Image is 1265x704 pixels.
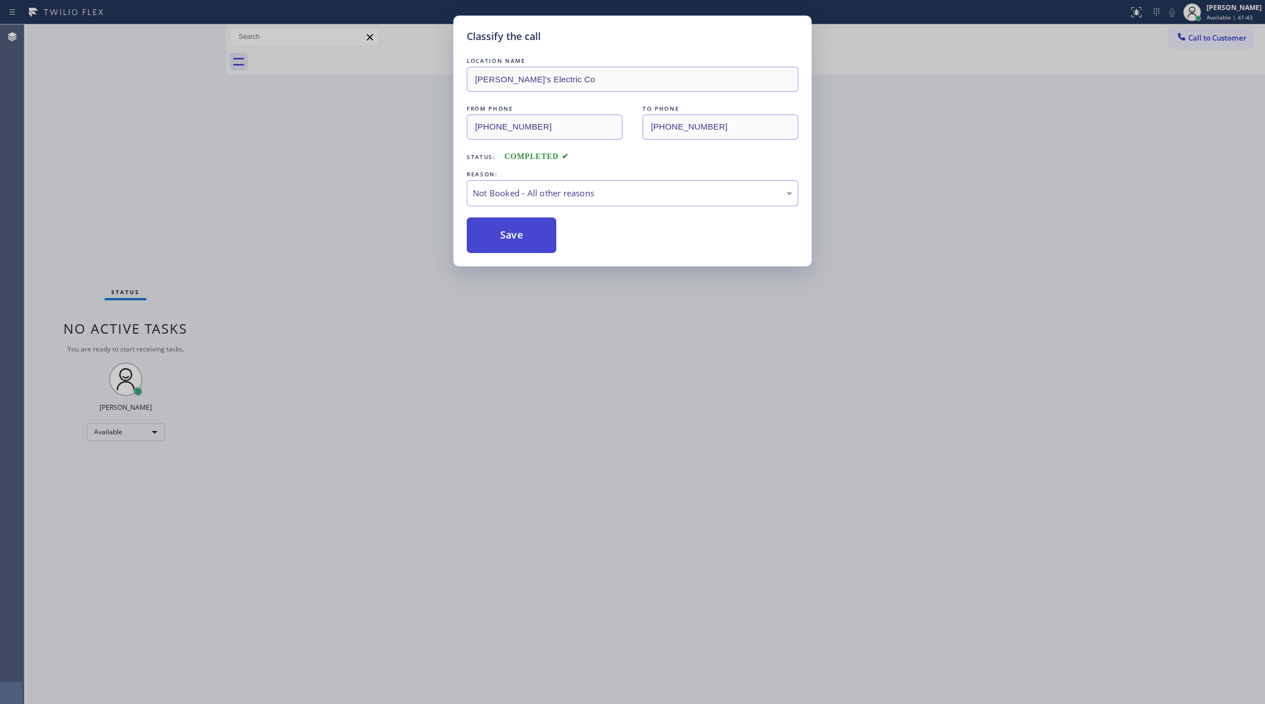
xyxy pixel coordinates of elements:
[467,153,496,161] span: Status:
[643,103,798,115] div: TO PHONE
[467,29,541,44] h5: Classify the call
[505,152,569,161] span: COMPLETED
[473,187,792,200] div: Not Booked - All other reasons
[467,115,622,140] input: From phone
[467,55,798,67] div: LOCATION NAME
[467,168,798,180] div: REASON:
[643,115,798,140] input: To phone
[467,217,556,253] button: Save
[467,103,622,115] div: FROM PHONE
